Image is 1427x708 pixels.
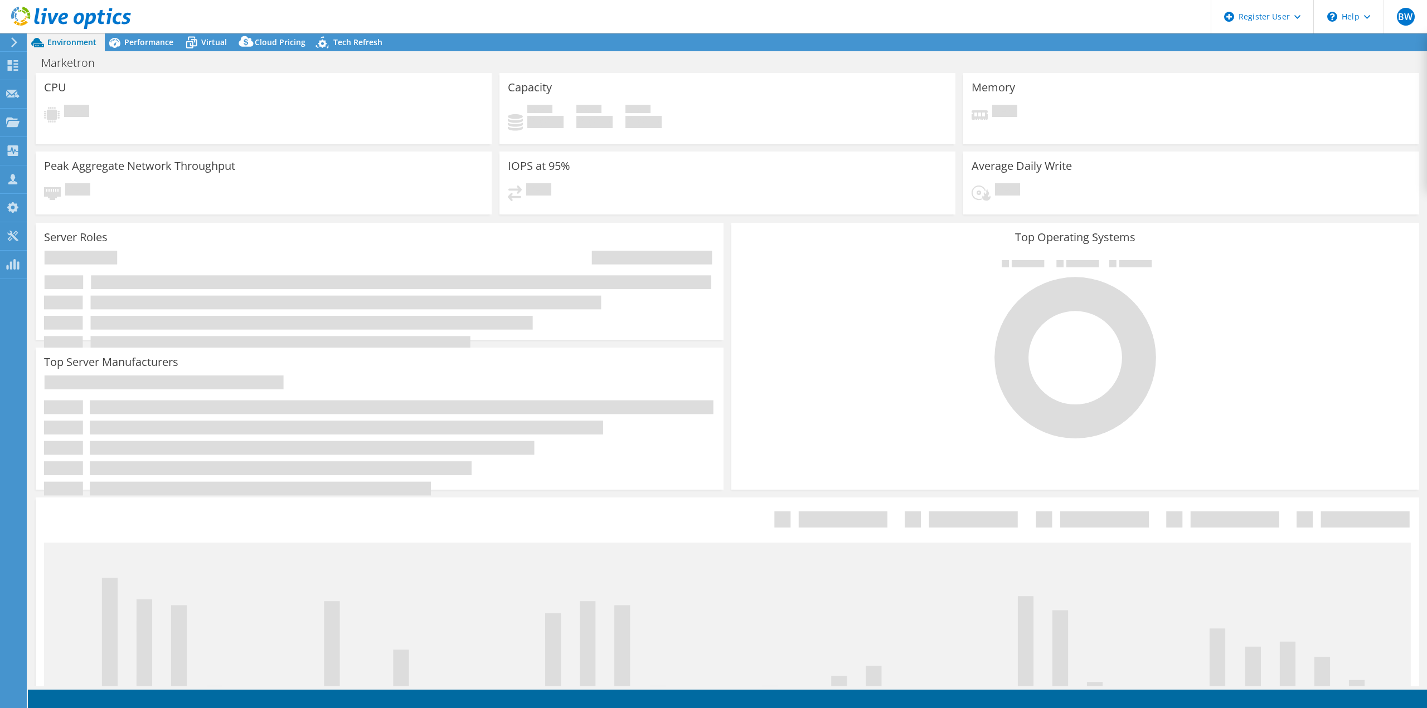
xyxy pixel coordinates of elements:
span: Free [576,105,601,116]
span: Used [527,105,552,116]
h3: Average Daily Write [972,160,1072,172]
h3: Peak Aggregate Network Throughput [44,160,235,172]
h1: Marketron [36,57,112,69]
span: Pending [65,183,90,198]
span: Tech Refresh [333,37,382,47]
h4: 0 GiB [576,116,613,128]
svg: \n [1327,12,1337,22]
h3: Top Operating Systems [740,231,1411,243]
span: Performance [124,37,173,47]
span: Pending [995,183,1020,198]
span: Environment [47,37,96,47]
h3: Server Roles [44,231,108,243]
span: Pending [526,183,551,198]
span: Virtual [201,37,227,47]
h3: IOPS at 95% [508,160,570,172]
h4: 0 GiB [527,116,564,128]
span: Total [625,105,651,116]
h3: Capacity [508,81,552,94]
h3: Top Server Manufacturers [44,356,178,368]
span: Cloud Pricing [255,37,305,47]
span: Pending [992,105,1017,120]
h3: CPU [44,81,66,94]
h4: 0 GiB [625,116,662,128]
span: BW [1397,8,1415,26]
span: Pending [64,105,89,120]
h3: Memory [972,81,1015,94]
